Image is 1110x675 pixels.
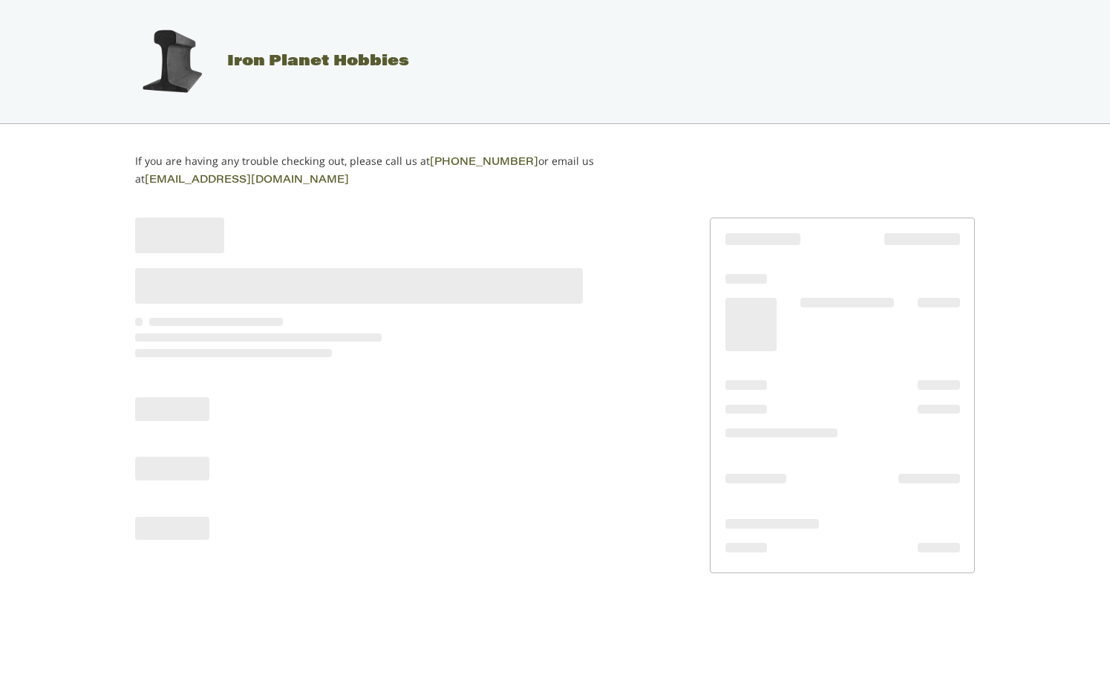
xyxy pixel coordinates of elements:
a: Iron Planet Hobbies [120,54,409,69]
a: [PHONE_NUMBER] [430,157,538,168]
a: [EMAIL_ADDRESS][DOMAIN_NAME] [145,175,349,186]
p: If you are having any trouble checking out, please call us at or email us at [135,153,641,189]
img: Iron Planet Hobbies [134,25,209,99]
span: Iron Planet Hobbies [227,54,409,69]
